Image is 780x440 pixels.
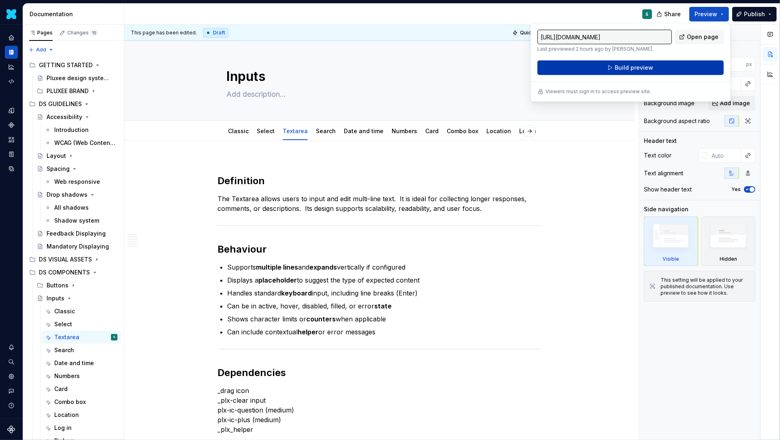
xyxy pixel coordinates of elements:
[341,122,387,139] div: Date and time
[5,148,18,161] a: Storybook stories
[5,385,18,397] div: Contact support
[537,60,724,75] button: Build preview
[54,320,72,328] div: Select
[663,256,679,262] div: Visible
[5,370,18,383] a: Settings
[34,279,121,292] div: Buttons
[254,122,278,139] div: Select
[744,10,765,18] span: Publish
[203,28,228,38] div: Draft
[41,136,121,149] a: WCAG (Web Content Accessibility Guidelines)
[41,408,121,421] a: Location
[54,178,100,186] div: Web responsive
[298,328,318,336] strong: helper
[708,148,741,163] input: Auto
[34,240,121,253] a: Mandatory Displaying
[217,174,541,187] h2: Definition
[675,30,724,44] a: Open page
[306,315,336,323] strong: counters
[5,60,18,73] a: Analytics
[732,7,777,21] button: Publish
[41,201,121,214] a: All shadows
[131,30,197,36] span: This page has been edited.
[644,151,671,159] div: Text color
[41,123,121,136] a: Introduction
[344,128,384,134] a: Date and time
[720,99,750,107] span: Add image
[54,372,80,380] div: Numbers
[217,386,541,434] p: _drag icon _plx-clear input plx-ic-question (medium) plx-ic-plus (medium) _plx_helper
[661,277,750,296] div: This setting will be applied to your published documentation. Use preview to see how it looks.
[26,98,121,111] div: DS GUIDELINES
[47,165,70,173] div: Spacing
[90,30,98,36] span: 15
[644,169,683,177] div: Text alignment
[689,7,729,21] button: Preview
[54,217,99,225] div: Shadow system
[227,262,541,272] p: Supports and vertically if configured
[227,288,541,298] p: Handles standard input, including line breaks (Enter)
[54,307,75,315] div: Classic
[6,9,16,19] img: 8442b5b3-d95e-456d-8131-d61e917d6403.png
[30,10,121,18] div: Documentation
[47,152,66,160] div: Layout
[644,217,698,266] div: Visible
[646,11,649,17] div: S
[47,74,113,82] div: Pluxee design system documentation
[34,227,121,240] a: Feedback Displaying
[7,425,15,434] svg: Supernova Logo
[701,217,756,266] div: Hidden
[41,421,121,434] a: Log in
[510,27,558,38] button: Quick preview
[54,424,72,432] div: Log in
[41,395,121,408] a: Combo box
[5,46,18,59] a: Documentation
[281,289,312,297] strong: keyboard
[519,128,537,134] a: Log in
[708,96,755,111] button: Add image
[644,205,688,213] div: Side navigation
[5,31,18,44] a: Home
[39,61,93,69] div: GETTING STARTED
[5,355,18,368] button: Search ⌘K
[36,47,46,53] span: Add
[447,128,478,134] a: Combo box
[644,185,692,193] div: Show header text
[5,104,18,117] div: Design tokens
[54,398,86,406] div: Combo box
[113,333,115,341] div: S
[54,126,89,134] div: Introduction
[41,383,121,395] a: Card
[644,117,710,125] div: Background aspect ratio
[217,243,541,256] h2: Behaviour
[34,111,121,123] a: Accessibility
[47,281,68,289] div: Buttons
[41,214,121,227] a: Shadow system
[41,318,121,331] a: Select
[283,128,308,134] a: Textarea
[537,46,672,52] p: Last previewed 2 hours ago by [PERSON_NAME].
[644,99,695,107] div: Background image
[486,128,511,134] a: Location
[47,191,87,199] div: Drop shadows
[5,162,18,175] a: Data sources
[422,122,442,139] div: Card
[5,341,18,354] button: Notifications
[5,133,18,146] a: Assets
[546,88,651,95] p: Viewers must sign in to access preview site.
[227,301,541,311] p: Can be in active, hover, disabled, filled, or error
[54,333,79,341] div: Textarea
[47,113,82,121] div: Accessibility
[279,122,311,139] div: Textarea
[520,30,555,36] span: Quick preview
[41,357,121,370] a: Date and time
[47,294,64,302] div: Inputs
[34,85,121,98] div: PLUXEE BRAND
[34,72,121,85] a: Pluxee design system documentation
[225,67,531,86] textarea: Inputs
[39,100,82,108] div: DS GUIDELINES
[720,256,737,262] div: Hidden
[41,344,121,357] a: Search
